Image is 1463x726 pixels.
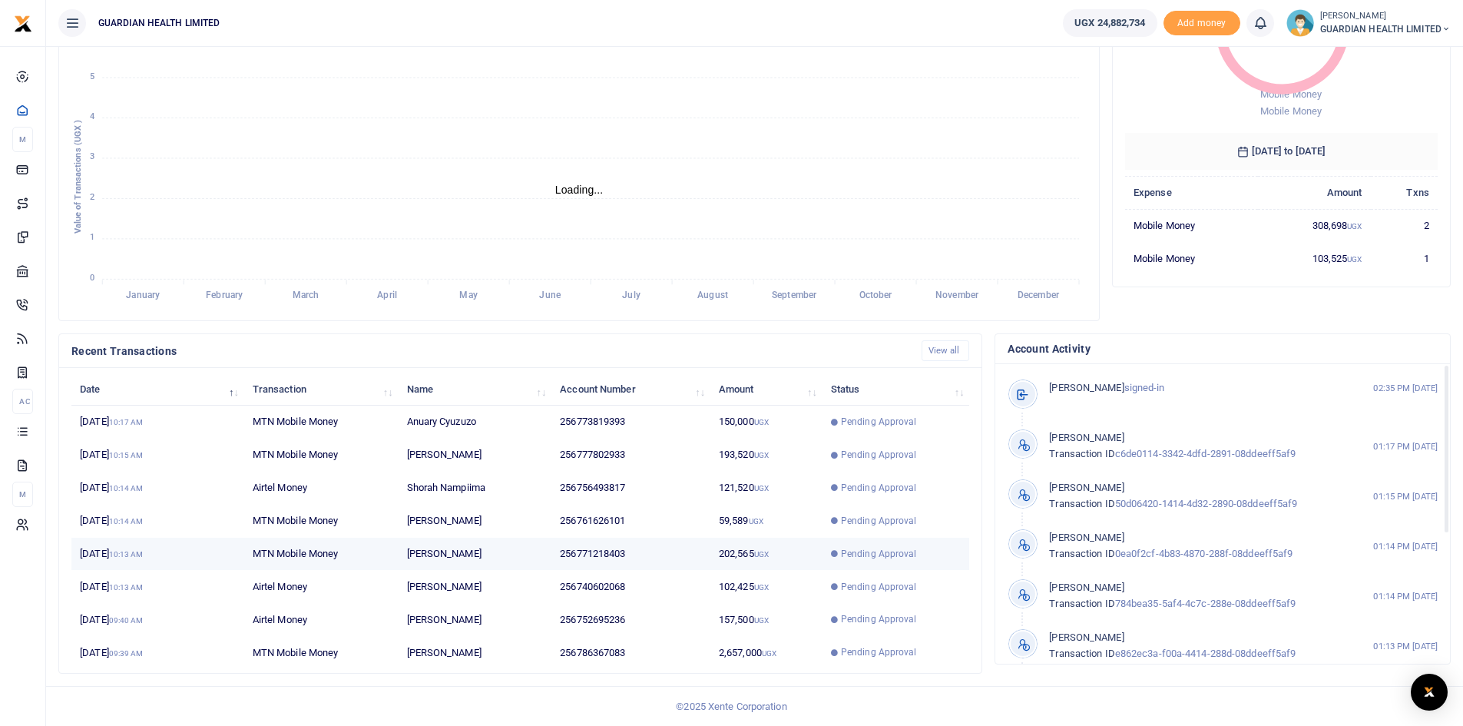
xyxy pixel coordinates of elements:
td: [DATE] [71,636,244,668]
span: Transaction ID [1049,498,1114,509]
small: UGX [749,517,763,525]
td: [PERSON_NAME] [398,603,551,636]
td: Airtel Money [244,472,399,505]
small: 01:17 PM [DATE] [1373,440,1438,453]
td: 256771218403 [551,538,710,571]
span: Transaction ID [1049,648,1114,659]
th: Date: activate to sort column descending [71,373,244,406]
th: Name: activate to sort column ascending [398,373,551,406]
small: 10:14 AM [109,517,144,525]
a: Add money [1163,16,1240,28]
td: [PERSON_NAME] [398,571,551,604]
td: 59,589 [710,505,823,538]
h4: Account Activity [1008,340,1438,357]
td: 256773819393 [551,406,710,439]
a: logo-small logo-large logo-large [14,17,32,28]
tspan: October [859,290,893,301]
small: 10:14 AM [109,484,144,492]
span: Pending Approval [841,645,917,659]
tspan: 0 [90,273,94,283]
small: UGX [754,484,769,492]
small: 10:15 AM [109,451,144,459]
td: [DATE] [71,571,244,604]
td: 256761626101 [551,505,710,538]
small: 09:39 AM [109,649,144,658]
li: Toup your wallet [1163,11,1240,36]
td: MTN Mobile Money [244,406,399,439]
td: MTN Mobile Money [244,439,399,472]
img: logo-small [14,15,32,33]
td: [DATE] [71,538,244,571]
td: [PERSON_NAME] [398,505,551,538]
h6: [DATE] to [DATE] [1125,133,1438,170]
span: [PERSON_NAME] [1049,382,1124,393]
small: [PERSON_NAME] [1320,10,1451,23]
span: Pending Approval [841,481,917,495]
th: Expense [1125,176,1258,209]
p: 784bea35-5af4-4c7c-288e-08ddeeff5af9 [1049,580,1340,612]
th: Status: activate to sort column ascending [823,373,970,406]
td: [PERSON_NAME] [398,636,551,668]
td: Airtel Money [244,603,399,636]
td: [PERSON_NAME] [398,538,551,571]
span: Pending Approval [841,448,917,462]
span: GUARDIAN HEALTH LIMITED [1320,22,1451,36]
td: 102,425 [710,571,823,604]
tspan: 4 [90,111,94,121]
span: GUARDIAN HEALTH LIMITED [92,16,226,30]
small: 01:14 PM [DATE] [1373,540,1438,553]
tspan: March [293,290,319,301]
tspan: April [377,290,396,301]
div: Open Intercom Messenger [1411,674,1448,711]
span: Pending Approval [841,415,917,429]
tspan: August [697,290,728,301]
td: MTN Mobile Money [244,538,399,571]
td: Airtel Money [244,571,399,604]
td: Mobile Money [1125,242,1258,274]
a: View all [922,340,970,361]
span: Transaction ID [1049,548,1114,559]
small: UGX [754,418,769,426]
li: Wallet ballance [1057,9,1163,37]
td: 193,520 [710,439,823,472]
td: 202,565 [710,538,823,571]
span: Pending Approval [841,580,917,594]
span: Mobile Money [1260,105,1322,117]
tspan: September [772,290,817,301]
small: UGX [754,616,769,625]
tspan: 5 [90,71,94,81]
span: Mobile Money [1260,88,1322,100]
small: 10:13 AM [109,583,144,592]
span: Add money [1163,11,1240,36]
td: 121,520 [710,472,823,505]
span: [PERSON_NAME] [1049,432,1124,443]
td: Mobile Money [1125,209,1258,242]
td: [DATE] [71,439,244,472]
a: UGX 24,882,734 [1063,9,1157,37]
small: 10:13 AM [109,550,144,559]
small: UGX [1347,255,1362,264]
td: 256740602068 [551,571,710,604]
p: c6de0114-3342-4dfd-2891-08ddeeff5af9 [1049,430,1340,462]
h4: Recent Transactions [71,343,909,360]
td: MTN Mobile Money [244,505,399,538]
span: Pending Approval [841,547,917,561]
td: [PERSON_NAME] [398,439,551,472]
tspan: February [206,290,243,301]
td: Anuary Cyuzuzo [398,406,551,439]
small: 01:13 PM [DATE] [1373,640,1438,653]
td: 256756493817 [551,472,710,505]
text: Value of Transactions (UGX ) [73,120,83,234]
td: 256786367083 [551,636,710,668]
td: 157,500 [710,603,823,636]
th: Amount [1258,176,1371,209]
small: 02:35 PM [DATE] [1373,382,1438,395]
span: [PERSON_NAME] [1049,532,1124,543]
tspan: May [459,290,477,301]
small: UGX [754,583,769,592]
span: UGX 24,882,734 [1074,15,1145,31]
tspan: 2 [90,192,94,202]
tspan: 1 [90,233,94,243]
tspan: November [935,290,979,301]
tspan: July [622,290,640,301]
